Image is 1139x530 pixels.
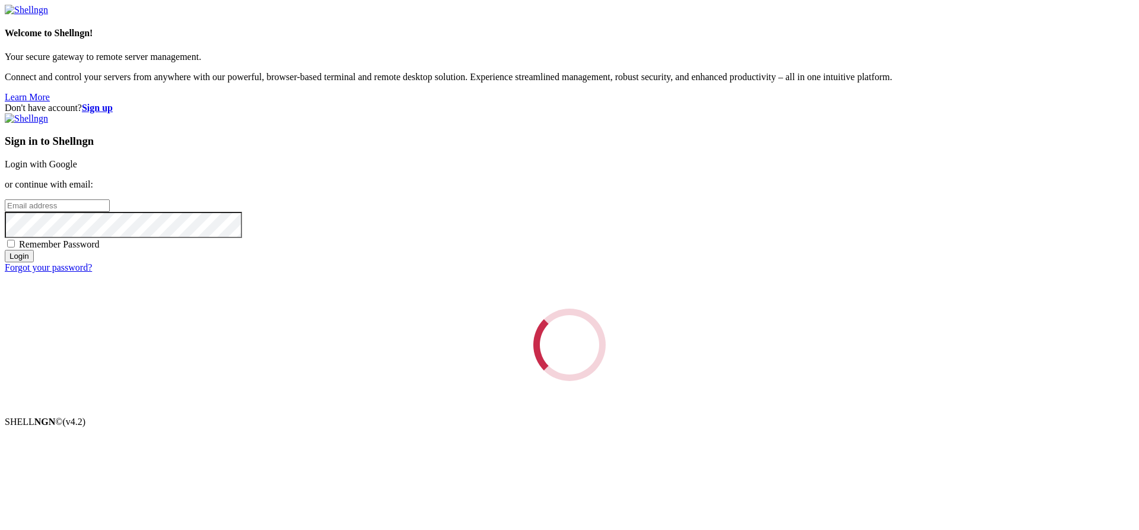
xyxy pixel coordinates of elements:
input: Login [5,250,34,262]
a: Learn More [5,92,50,102]
h4: Welcome to Shellngn! [5,28,1134,39]
h3: Sign in to Shellngn [5,135,1134,148]
p: Your secure gateway to remote server management. [5,52,1134,62]
input: Remember Password [7,240,15,247]
span: SHELL © [5,417,85,427]
img: Shellngn [5,113,48,124]
a: Forgot your password? [5,262,92,272]
input: Email address [5,199,110,212]
div: Don't have account? [5,103,1134,113]
a: Login with Google [5,159,77,169]
span: Remember Password [19,239,100,249]
a: Sign up [82,103,113,113]
span: 4.2.0 [63,417,86,427]
p: Connect and control your servers from anywhere with our powerful, browser-based terminal and remo... [5,72,1134,82]
img: Shellngn [5,5,48,15]
p: or continue with email: [5,179,1134,190]
b: NGN [34,417,56,427]
div: Loading... [533,309,606,381]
